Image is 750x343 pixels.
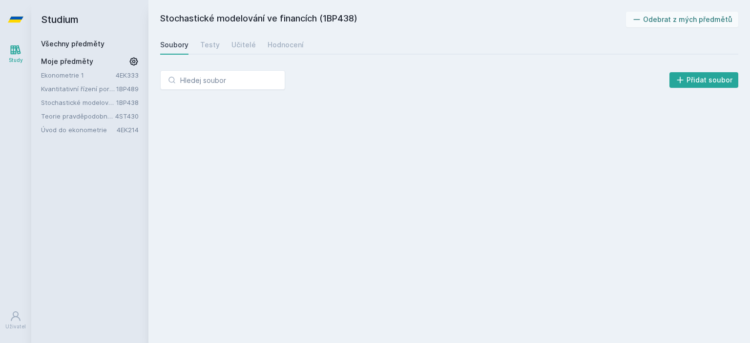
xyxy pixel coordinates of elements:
a: Učitelé [231,35,256,55]
a: Testy [200,35,220,55]
div: Testy [200,40,220,50]
span: Moje předměty [41,57,93,66]
a: 1BP438 [116,99,139,106]
a: Teorie pravděpodobnosti a matematická statistika 2 [41,111,115,121]
a: Hodnocení [268,35,304,55]
div: Učitelé [231,40,256,50]
a: 4ST430 [115,112,139,120]
a: 4EK214 [117,126,139,134]
div: Uživatel [5,323,26,330]
a: 1BP489 [116,85,139,93]
h2: Stochastické modelování ve financích (1BP438) [160,12,626,27]
a: Uživatel [2,305,29,335]
a: Úvod do ekonometrie [41,125,117,135]
input: Hledej soubor [160,70,285,90]
a: Ekonometrie 1 [41,70,116,80]
a: 4EK333 [116,71,139,79]
a: Soubory [160,35,188,55]
div: Study [9,57,23,64]
div: Soubory [160,40,188,50]
button: Přidat soubor [669,72,739,88]
div: Hodnocení [268,40,304,50]
a: Všechny předměty [41,40,104,48]
a: Study [2,39,29,69]
button: Odebrat z mých předmětů [626,12,739,27]
a: Kvantitativní řízení portfolia aktiv [41,84,116,94]
a: Stochastické modelování ve financích [41,98,116,107]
